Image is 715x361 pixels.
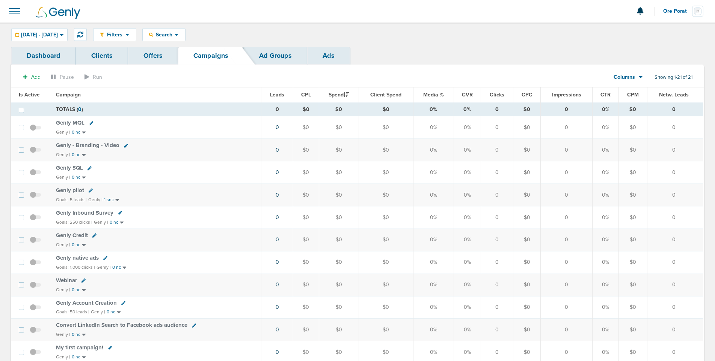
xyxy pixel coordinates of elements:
small: Genly | [56,332,70,337]
a: 0 [276,124,279,131]
td: 0% [413,139,454,161]
td: 0% [413,229,454,251]
span: Genly MQL [56,119,84,126]
td: 0 [481,274,513,296]
td: 0 [647,251,703,274]
td: $0 [513,229,541,251]
td: 0 [647,139,703,161]
td: $0 [619,161,647,184]
small: Genly | [94,220,108,225]
span: Genly pilot [56,187,84,194]
td: $0 [513,139,541,161]
td: $0 [319,229,359,251]
span: Genly Account Creation [56,299,117,306]
small: Genly | [56,152,70,157]
span: Client Spend [370,92,401,98]
small: 0 nc [72,354,80,360]
td: $0 [293,116,319,139]
span: Impressions [552,92,581,98]
small: 0 nc [72,287,80,293]
a: Dashboard [11,47,76,65]
span: Campaign [56,92,81,98]
small: Genly | [56,287,70,292]
a: 0 [276,147,279,153]
td: $0 [319,102,359,116]
span: Leads [270,92,284,98]
small: 1 snc [104,197,114,203]
td: $0 [513,251,541,274]
td: 0% [593,319,619,341]
span: Genly native ads [56,254,99,261]
span: Genly - Branding - Video [56,142,119,149]
span: Spend [329,92,349,98]
td: $0 [359,102,413,116]
td: 0% [593,139,619,161]
td: 0 [647,274,703,296]
td: 0% [454,319,481,341]
td: $0 [619,116,647,139]
small: 0 nc [72,174,80,180]
td: $0 [513,184,541,206]
span: Filters [104,32,125,38]
td: $0 [359,184,413,206]
a: 0 [276,214,279,221]
td: $0 [293,206,319,229]
a: 0 [276,192,279,198]
small: Genly | [88,197,103,202]
td: TOTALS ( ) [51,102,261,116]
a: 0 [276,236,279,243]
a: 0 [276,169,279,176]
td: 0% [413,161,454,184]
td: $0 [359,296,413,319]
td: 0% [454,274,481,296]
td: $0 [619,251,647,274]
td: $0 [293,319,319,341]
td: $0 [359,229,413,251]
td: 0% [593,102,619,116]
span: Showing 1-21 of 21 [655,74,692,81]
td: 0% [413,184,454,206]
td: $0 [619,184,647,206]
td: 0% [413,251,454,274]
td: 0 [540,274,593,296]
td: 0% [413,206,454,229]
small: Goals: 50 leads | [56,309,89,315]
td: 0% [413,102,454,116]
td: 0 [647,184,703,206]
td: $0 [319,139,359,161]
td: $0 [513,161,541,184]
td: 0% [593,161,619,184]
small: 0 nc [72,332,80,337]
td: $0 [293,296,319,319]
td: $0 [293,184,319,206]
span: Genly SQL [56,164,83,171]
td: $0 [359,251,413,274]
td: 0 [481,319,513,341]
td: 0 [647,319,703,341]
small: Genly | [56,354,70,359]
td: $0 [513,116,541,139]
td: 0 [647,206,703,229]
span: Genly Inbound Survey [56,209,113,216]
span: Clicks [490,92,504,98]
td: 0% [593,229,619,251]
td: 0 [261,102,293,116]
td: 0 [481,251,513,274]
td: $0 [319,296,359,319]
small: 0 nc [72,129,80,135]
td: $0 [619,319,647,341]
small: Genly | [56,174,70,180]
td: 0 [481,184,513,206]
td: $0 [359,116,413,139]
td: 0 [540,296,593,319]
td: 0 [540,161,593,184]
span: 0 [78,106,81,113]
a: Offers [128,47,178,65]
a: 0 [276,326,279,333]
td: $0 [319,274,359,296]
span: Search [153,32,175,38]
td: 0% [454,102,481,116]
td: 0% [593,296,619,319]
td: $0 [319,184,359,206]
small: 0 nc [72,242,80,248]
